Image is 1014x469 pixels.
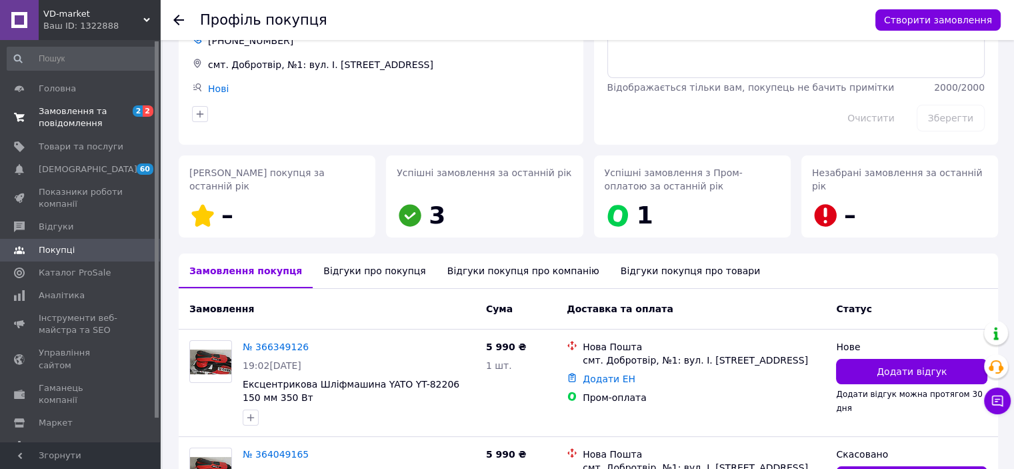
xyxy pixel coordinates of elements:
[486,449,527,460] span: 5 990 ₴
[173,13,184,27] div: Повернутися назад
[637,201,653,229] span: 1
[583,391,825,404] div: Пром-оплата
[205,55,573,74] div: смт. Добротвір, №1: вул. І. [STREET_ADDRESS]
[984,388,1011,414] button: Чат з покупцем
[429,201,445,229] span: 3
[607,82,895,93] span: Відображається тільки вам, покупець не бачить примітки
[313,254,436,288] div: Відгуки про покупця
[583,354,825,367] div: смт. Добротвір, №1: вул. І. [STREET_ADDRESS]
[39,312,123,336] span: Інструменти веб-майстра та SEO
[143,105,153,117] span: 2
[133,105,143,117] span: 2
[836,390,982,412] span: Додати відгук можна протягом 30 дня
[243,379,459,403] a: Ексцентрикова Шліфмашина YATO YT-82206 150 мм 350 Вт
[39,244,75,256] span: Покупці
[39,105,123,129] span: Замовлення та повідомлення
[39,267,111,279] span: Каталог ProSale
[43,20,160,32] div: Ваш ID: 1322888
[567,304,673,314] span: Доставка та оплата
[39,186,123,210] span: Показники роботи компанії
[844,201,856,229] span: –
[486,304,513,314] span: Cума
[39,290,85,302] span: Аналітика
[39,417,73,429] span: Маркет
[39,382,123,406] span: Гаманець компанії
[221,201,233,229] span: –
[7,47,157,71] input: Пошук
[39,83,76,95] span: Головна
[189,304,254,314] span: Замовлення
[39,221,73,233] span: Відгуки
[836,340,987,354] div: Нове
[208,83,229,94] a: Нові
[243,342,309,352] a: № 366349126
[179,254,313,288] div: Замовлення покупця
[39,347,123,371] span: Управління сайтом
[189,167,325,191] span: [PERSON_NAME] покупця за останній рік
[137,163,153,175] span: 60
[486,342,527,352] span: 5 990 ₴
[583,374,635,384] a: Додати ЕН
[836,304,871,314] span: Статус
[200,12,327,28] h1: Профіль покупця
[877,365,947,378] span: Додати відгук
[189,340,232,383] a: Фото товару
[934,82,985,93] span: 2000 / 2000
[39,163,137,175] span: [DEMOGRAPHIC_DATA]
[875,9,1001,31] button: Створити замовлення
[583,448,825,461] div: Нова Пошта
[205,31,573,50] div: [PHONE_NUMBER]
[486,360,512,371] span: 1 шт.
[605,167,743,191] span: Успішні замовлення з Пром-оплатою за останній рік
[43,8,143,20] span: VD-market
[190,350,231,374] img: Фото товару
[610,254,771,288] div: Відгуки покупця про товари
[397,167,571,178] span: Успішні замовлення за останній рік
[437,254,610,288] div: Відгуки покупця про компанію
[812,167,983,191] span: Незабрані замовлення за останній рік
[39,141,123,153] span: Товари та послуги
[583,340,825,354] div: Нова Пошта
[243,360,301,371] span: 19:02[DATE]
[836,359,987,384] button: Додати відгук
[836,448,987,461] div: Скасовано
[39,440,107,452] span: Налаштування
[243,449,309,460] a: № 364049165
